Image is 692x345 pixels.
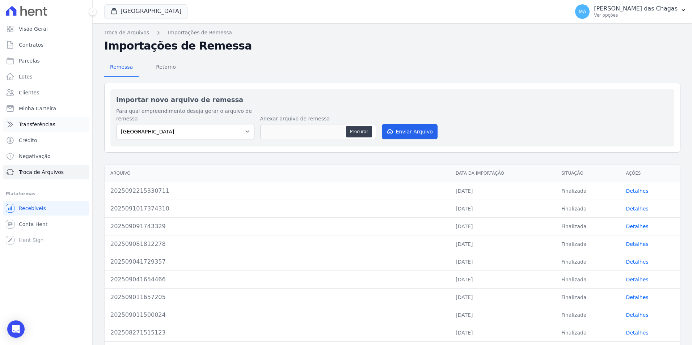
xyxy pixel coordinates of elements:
[116,95,668,105] h2: Importar novo arquivo de remessa
[450,182,556,200] td: [DATE]
[19,105,56,112] span: Minha Carteira
[3,201,89,216] a: Recebíveis
[3,38,89,52] a: Contratos
[3,133,89,148] a: Crédito
[556,217,620,235] td: Finalizada
[578,9,586,14] span: MA
[260,115,376,123] label: Anexar arquivo de remessa
[104,58,182,77] nav: Tab selector
[19,205,46,212] span: Recebíveis
[168,29,232,37] a: Importações de Remessa
[110,204,444,213] div: 2025091017374310
[556,235,620,253] td: Finalizada
[3,85,89,100] a: Clientes
[556,253,620,271] td: Finalizada
[104,29,680,37] nav: Breadcrumb
[450,235,556,253] td: [DATE]
[594,12,678,18] p: Ver opções
[346,126,372,137] button: Procurar
[105,165,450,182] th: Arquivo
[556,324,620,341] td: Finalizada
[450,306,556,324] td: [DATE]
[450,165,556,182] th: Data da Importação
[626,259,648,265] a: Detalhes
[450,217,556,235] td: [DATE]
[626,294,648,300] a: Detalhes
[3,101,89,116] a: Minha Carteira
[110,311,444,319] div: 202509011500024
[3,22,89,36] a: Visão Geral
[382,124,438,139] button: Enviar Arquivo
[110,240,444,248] div: 202509081812278
[626,223,648,229] a: Detalhes
[110,275,444,284] div: 202509041654466
[150,58,182,77] a: Retorno
[110,222,444,231] div: 202509091743329
[556,182,620,200] td: Finalizada
[6,189,86,198] div: Plataformas
[7,320,25,338] div: Open Intercom Messenger
[626,277,648,282] a: Detalhes
[556,200,620,217] td: Finalizada
[19,121,55,128] span: Transferências
[3,54,89,68] a: Parcelas
[19,73,33,80] span: Lotes
[19,41,43,48] span: Contratos
[110,328,444,337] div: 202508271515123
[450,253,556,271] td: [DATE]
[19,153,51,160] span: Negativação
[116,107,254,123] label: Para qual empreendimento deseja gerar o arquivo de remessa
[620,165,680,182] th: Ações
[626,241,648,247] a: Detalhes
[3,149,89,163] a: Negativação
[626,330,648,336] a: Detalhes
[19,89,39,96] span: Clientes
[626,312,648,318] a: Detalhes
[450,324,556,341] td: [DATE]
[556,271,620,288] td: Finalizada
[104,4,187,18] button: [GEOGRAPHIC_DATA]
[569,1,692,22] button: MA [PERSON_NAME] das Chagas Ver opções
[110,187,444,195] div: 2025092215330711
[19,221,47,228] span: Conta Hent
[106,60,137,74] span: Remessa
[110,257,444,266] div: 202509041729357
[3,217,89,231] a: Conta Hent
[626,188,648,194] a: Detalhes
[556,288,620,306] td: Finalizada
[594,5,678,12] p: [PERSON_NAME] das Chagas
[104,39,680,52] h2: Importações de Remessa
[556,306,620,324] td: Finalizada
[3,69,89,84] a: Lotes
[104,58,139,77] a: Remessa
[556,165,620,182] th: Situação
[450,288,556,306] td: [DATE]
[104,29,149,37] a: Troca de Arquivos
[450,200,556,217] td: [DATE]
[450,271,556,288] td: [DATE]
[19,25,48,33] span: Visão Geral
[19,169,64,176] span: Troca de Arquivos
[3,165,89,179] a: Troca de Arquivos
[3,117,89,132] a: Transferências
[626,206,648,212] a: Detalhes
[152,60,180,74] span: Retorno
[19,57,40,64] span: Parcelas
[19,137,37,144] span: Crédito
[110,293,444,302] div: 202509011657205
